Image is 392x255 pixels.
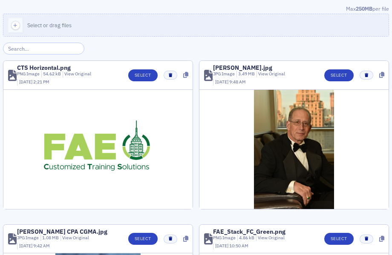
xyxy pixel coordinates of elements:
div: 3.49 MB [236,71,255,77]
div: 4.86 kB [237,235,255,241]
span: 2:21 PM [33,79,49,85]
div: CTS Horizontal.png [17,65,71,71]
span: [DATE] [19,243,33,249]
div: PNG Image [213,235,236,241]
span: [DATE] [19,79,33,85]
button: Select [324,233,354,245]
a: View Original [258,71,285,77]
div: 1.08 MB [40,235,59,241]
span: Select or drag files [27,22,72,29]
span: 10:50 AM [229,243,248,249]
button: Select [324,69,354,81]
span: 9:48 AM [229,79,246,85]
a: View Original [258,235,285,241]
button: Select [128,233,158,245]
button: Select or drag files [3,14,389,37]
a: View Original [62,235,89,241]
div: 54.62 kB [41,71,61,77]
div: Max per file [3,5,389,14]
span: [DATE] [215,79,229,85]
a: View Original [64,71,91,77]
input: Search… [3,43,84,54]
div: JPG Image [213,71,235,77]
span: 9:42 AM [33,243,50,249]
div: [PERSON_NAME].jpg [213,65,272,71]
div: JPG Image [17,235,39,241]
span: 250MB [356,5,372,12]
button: Select [128,69,158,81]
span: [DATE] [215,243,229,249]
div: FAE_Stack_FC_Green.png [213,229,285,235]
div: [PERSON_NAME] CPA CGMA.jpg [17,229,107,235]
div: PNG Image [17,71,40,77]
